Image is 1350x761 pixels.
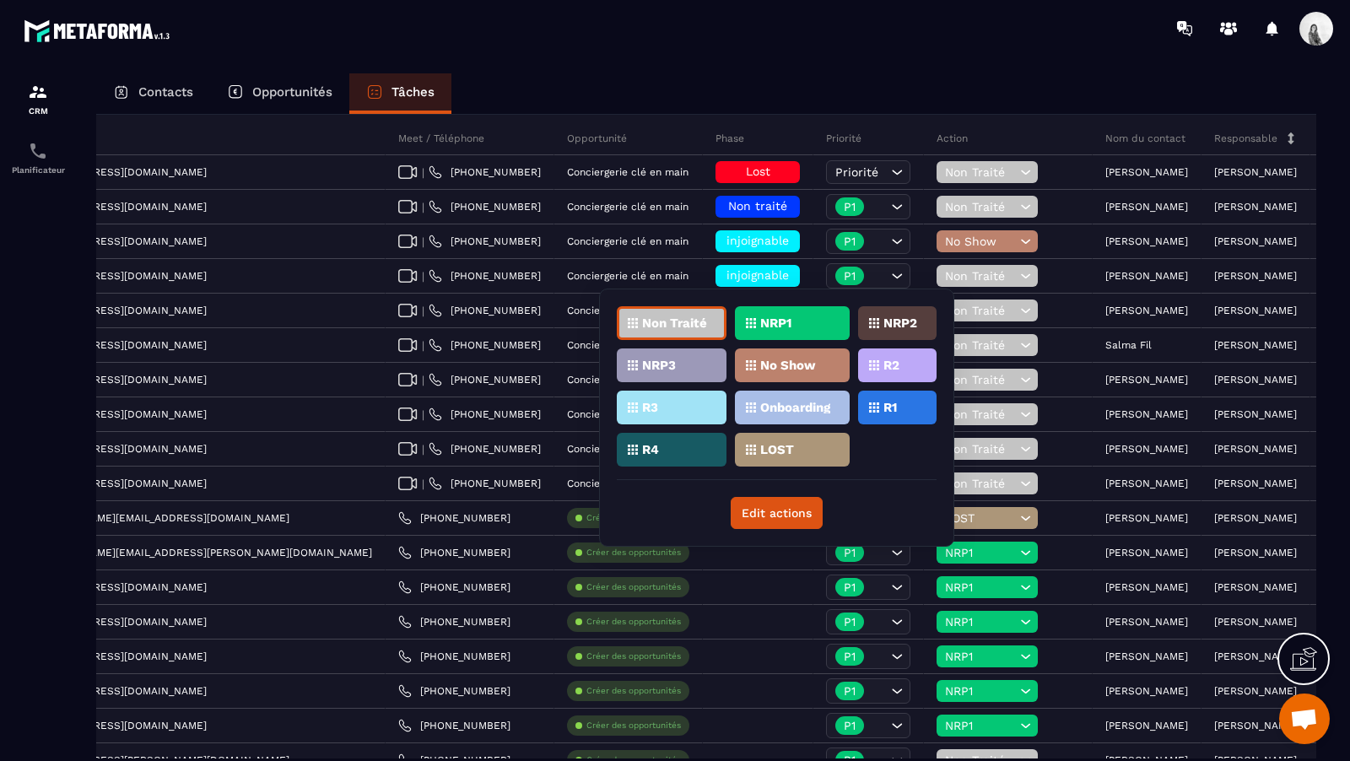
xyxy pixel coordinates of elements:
a: [PHONE_NUMBER] [398,511,510,525]
p: P1 [844,616,856,628]
span: Non Traité [945,338,1016,352]
p: [PERSON_NAME] [1105,443,1188,455]
a: schedulerschedulerPlanificateur [4,128,72,187]
p: Phase [715,132,744,145]
a: [PHONE_NUMBER] [429,407,541,421]
p: [PERSON_NAME] [1214,685,1297,697]
p: [PERSON_NAME] [1214,478,1297,489]
p: Créer des opportunités [586,616,681,628]
p: Conciergerie clé en main [567,166,688,178]
p: [PERSON_NAME] [1214,443,1297,455]
a: formationformationCRM [4,69,72,128]
span: NRP1 [945,546,1016,559]
span: | [422,201,424,213]
p: Action [937,132,968,145]
a: [PHONE_NUMBER] [429,165,541,179]
span: injoignable [726,268,789,282]
span: | [422,339,424,352]
img: formation [28,82,48,102]
p: [PERSON_NAME] [1105,685,1188,697]
p: Opportunité [567,132,627,145]
p: [PERSON_NAME] [1214,270,1297,282]
p: Créer des opportunités [586,547,681,559]
p: Conciergerie clé en main [567,443,688,455]
p: Créer des opportunités [586,512,681,524]
p: Créer des opportunités [586,720,681,731]
p: P1 [844,581,856,593]
a: [PHONE_NUMBER] [398,580,510,594]
p: Conciergerie clé en main [567,201,688,213]
a: [PHONE_NUMBER] [429,269,541,283]
span: | [422,235,424,248]
a: [PHONE_NUMBER] [429,373,541,386]
span: Non Traité [945,165,1016,179]
p: [PERSON_NAME] [1214,305,1297,316]
p: [PERSON_NAME] [1214,408,1297,420]
p: Conciergerie clé en main [567,374,688,386]
a: [PHONE_NUMBER] [398,719,510,732]
p: [PERSON_NAME] [1105,581,1188,593]
p: NRP1 [760,317,791,329]
a: [PHONE_NUMBER] [398,615,510,629]
p: [PERSON_NAME] [1105,408,1188,420]
p: P1 [844,270,856,282]
p: [PERSON_NAME] [1214,547,1297,559]
a: [PHONE_NUMBER] [429,442,541,456]
span: NRP1 [945,650,1016,663]
span: Priorité [835,165,878,179]
p: R2 [883,359,899,371]
p: [PERSON_NAME] [1105,235,1188,247]
p: Onboarding [760,402,830,413]
p: Créer des opportunités [586,581,681,593]
p: P1 [844,201,856,213]
img: scheduler [28,141,48,161]
p: [PERSON_NAME] [1105,166,1188,178]
span: NRP1 [945,580,1016,594]
p: Nom du contact [1105,132,1185,145]
span: Non Traité [945,304,1016,317]
p: Meet / Téléphone [398,132,484,145]
p: [PERSON_NAME] [1105,720,1188,731]
p: CRM [4,106,72,116]
p: No Show [760,359,816,371]
p: Conciergerie clé en main [567,339,688,351]
p: [PERSON_NAME] [1105,616,1188,628]
span: Non Traité [945,269,1016,283]
p: [PERSON_NAME] [1105,305,1188,316]
p: [PERSON_NAME] [1214,616,1297,628]
p: [PERSON_NAME] [1214,581,1297,593]
span: NRP1 [945,719,1016,732]
p: Conciergerie clé en main [567,305,688,316]
p: R1 [883,402,897,413]
p: Conciergerie clé en main [567,235,688,247]
span: | [422,305,424,317]
p: Conciergerie clé en main [567,408,688,420]
p: P1 [844,720,856,731]
p: R4 [642,444,659,456]
p: Responsable [1214,132,1277,145]
a: [PHONE_NUMBER] [398,684,510,698]
p: [PERSON_NAME] [1214,201,1297,213]
p: [PERSON_NAME] [1105,512,1188,524]
p: [PERSON_NAME] [1214,374,1297,386]
a: Tâches [349,73,451,114]
p: Contacts [138,84,193,100]
p: Salma Fil [1105,339,1152,351]
span: | [422,374,424,386]
span: Non Traité [945,442,1016,456]
span: LOST [945,511,1016,525]
div: Ouvrir le chat [1279,694,1330,744]
span: Non Traité [945,477,1016,490]
p: [PERSON_NAME] [1105,547,1188,559]
span: | [422,270,424,283]
span: Non Traité [945,373,1016,386]
p: P1 [844,685,856,697]
p: [PERSON_NAME] [1214,512,1297,524]
p: NRP3 [642,359,676,371]
span: NRP1 [945,684,1016,698]
a: [PHONE_NUMBER] [429,235,541,248]
p: P1 [844,650,856,662]
p: P1 [844,235,856,247]
p: [PERSON_NAME] [1105,201,1188,213]
p: [PERSON_NAME] [1105,478,1188,489]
